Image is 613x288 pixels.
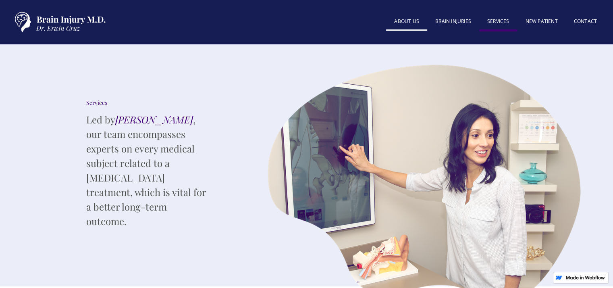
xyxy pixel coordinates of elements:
div: Services [86,99,207,107]
a: About US [386,13,427,31]
em: [PERSON_NAME] [115,113,193,126]
img: Made in Webflow [565,275,605,280]
a: New patient [517,13,565,29]
p: Led by , our team encompasses experts on every medical subject related to a [MEDICAL_DATA] treatm... [86,112,207,228]
a: home [8,8,109,36]
a: BRAIN INJURIES [427,13,479,29]
a: Contact [566,13,605,29]
a: SERVICES [479,13,517,31]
